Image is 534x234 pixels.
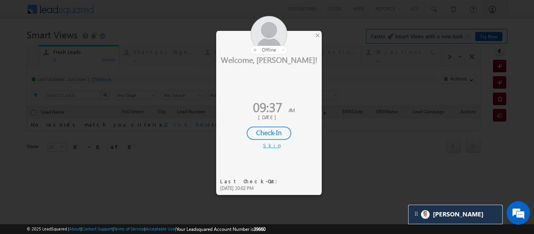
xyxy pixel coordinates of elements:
a: Contact Support [82,226,113,231]
div: Minimize live chat window [128,4,147,23]
a: Terms of Service [114,226,144,231]
div: Last Check-Out: [220,178,282,185]
div: Skip [263,142,275,149]
textarea: Type your message and click 'Submit' [10,72,143,174]
img: d_60004797649_company_0_60004797649 [13,41,33,51]
div: Welcome, [PERSON_NAME]! [216,54,322,64]
div: carter-dragCarter[PERSON_NAME] [408,205,503,224]
span: Carter [433,211,484,218]
img: carter-drag [413,211,419,217]
div: × [314,31,322,39]
a: About [69,226,81,231]
span: 39660 [254,226,265,232]
img: Carter [421,210,430,219]
div: Leave a message [41,41,131,51]
div: [DATE] [222,114,316,121]
a: Acceptable Use [145,226,175,231]
div: Check-In [247,127,291,140]
div: [DATE] 10:02 PM [220,185,282,192]
span: 09:37 [253,98,282,116]
span: offline [262,47,276,53]
span: AM [289,107,295,113]
span: Your Leadsquared Account Number is [176,226,265,232]
em: Submit [115,180,142,191]
span: © 2025 LeadSquared | | | | | [27,225,265,233]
